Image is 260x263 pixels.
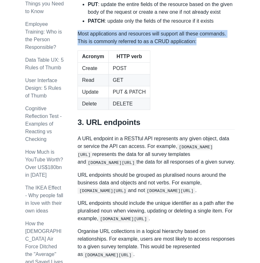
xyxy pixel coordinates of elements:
th: Acronym [78,51,108,63]
td: Read [78,74,108,86]
code: [DOMAIN_NAME][URL] [86,159,137,166]
th: HTTP verb [108,51,150,63]
td: GET [108,74,150,86]
strong: PATCH [88,18,105,24]
li: : update only the fields of the resource if it exists [88,17,235,25]
h2: 3. URL endpoints [78,118,235,130]
td: DELETE [108,98,150,110]
code: [DOMAIN_NAME][URL] [98,216,149,222]
p: Organise URL collections in a logical hierarchy based on relationships. For example, users are mo... [78,228,235,258]
code: [DOMAIN_NAME][URL] [83,252,133,258]
td: Update [78,86,108,98]
p: URL endpoints should include the unique identifier as a path after the pluralised noun when viewi... [78,199,235,222]
li: : update the entire fields of the resource based on the given body of the request or create a new... [88,1,235,16]
a: Employee Training: Who is the Person Responsible? [25,21,62,50]
td: PUT & PATCH [108,86,150,98]
a: User Interface Design: 5 Rules of Thumb [25,78,61,98]
a: How Much is YouTube Worth? Over US$180bn in [DATE] [25,149,63,178]
td: Delete [78,98,108,110]
td: POST [108,63,150,74]
code: [DOMAIN_NAME][URL] [145,188,195,194]
td: Create [78,63,108,74]
a: Cognitive Reflection Test - Examples of Reacting vs Checking [25,106,62,142]
code: [DOMAIN_NAME][URL] [78,188,128,194]
strong: PUT [88,2,98,7]
a: The IKEA Effect - Why people fall in love with their own ideas [25,185,63,213]
a: Data Table UX: 5 Rules of Thumb [25,57,64,70]
p: URL endpoints should be grouped as pluralised nouns around the business data and objects and not ... [78,171,235,194]
p: Most applications and resources will support all these commands. This is commonly referred to as ... [78,30,235,45]
p: A URL endpoint in a RESTful API represents any given object, data or service the API can access. ... [78,135,235,166]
